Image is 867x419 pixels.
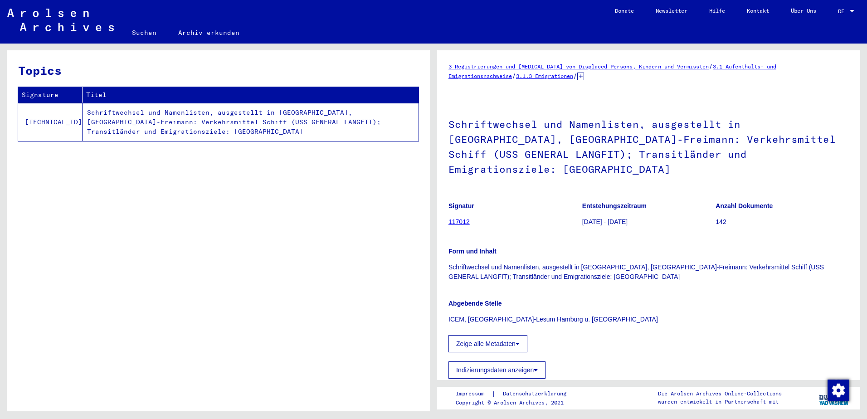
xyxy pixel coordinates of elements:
[167,22,250,44] a: Archiv erkunden
[448,361,546,379] button: Indizierungsdaten anzeigen
[448,315,849,324] p: ICEM, [GEOGRAPHIC_DATA]-Lesum Hamburg u. [GEOGRAPHIC_DATA]
[516,73,573,79] a: 3.1.3 Emigrationen
[456,399,577,407] p: Copyright © Arolsen Archives, 2021
[658,390,782,398] p: Die Arolsen Archives Online-Collections
[817,386,851,409] img: yv_logo.png
[18,87,83,103] th: Signature
[448,300,502,307] b: Abgebende Stelle
[716,217,849,227] p: 142
[658,398,782,406] p: wurden entwickelt in Partnerschaft mit
[827,379,849,401] div: Zustimmung ändern
[456,389,577,399] div: |
[448,63,709,70] a: 3 Registrierungen und [MEDICAL_DATA] von Displaced Persons, Kindern und Vermissten
[7,9,114,31] img: Arolsen_neg.svg
[456,389,492,399] a: Impressum
[709,62,713,70] span: /
[121,22,167,44] a: Suchen
[448,263,849,282] p: Schriftwechsel und Namenlisten, ausgestellt in [GEOGRAPHIC_DATA], [GEOGRAPHIC_DATA]-Freimann: Ver...
[448,248,497,255] b: Form und Inhalt
[18,62,418,79] h3: Topics
[448,218,470,225] a: 117012
[828,380,849,401] img: Zustimmung ändern
[716,202,773,209] b: Anzahl Dokumente
[448,202,474,209] b: Signatur
[18,103,83,141] td: [TECHNICAL_ID]
[512,72,516,80] span: /
[83,103,419,141] td: Schriftwechsel und Namenlisten, ausgestellt in [GEOGRAPHIC_DATA], [GEOGRAPHIC_DATA]-Freimann: Ver...
[838,8,848,15] span: DE
[582,202,647,209] b: Entstehungszeitraum
[448,335,527,352] button: Zeige alle Metadaten
[582,217,716,227] p: [DATE] - [DATE]
[83,87,419,103] th: Titel
[573,72,577,80] span: /
[496,389,577,399] a: Datenschutzerklärung
[448,103,849,188] h1: Schriftwechsel und Namenlisten, ausgestellt in [GEOGRAPHIC_DATA], [GEOGRAPHIC_DATA]-Freimann: Ver...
